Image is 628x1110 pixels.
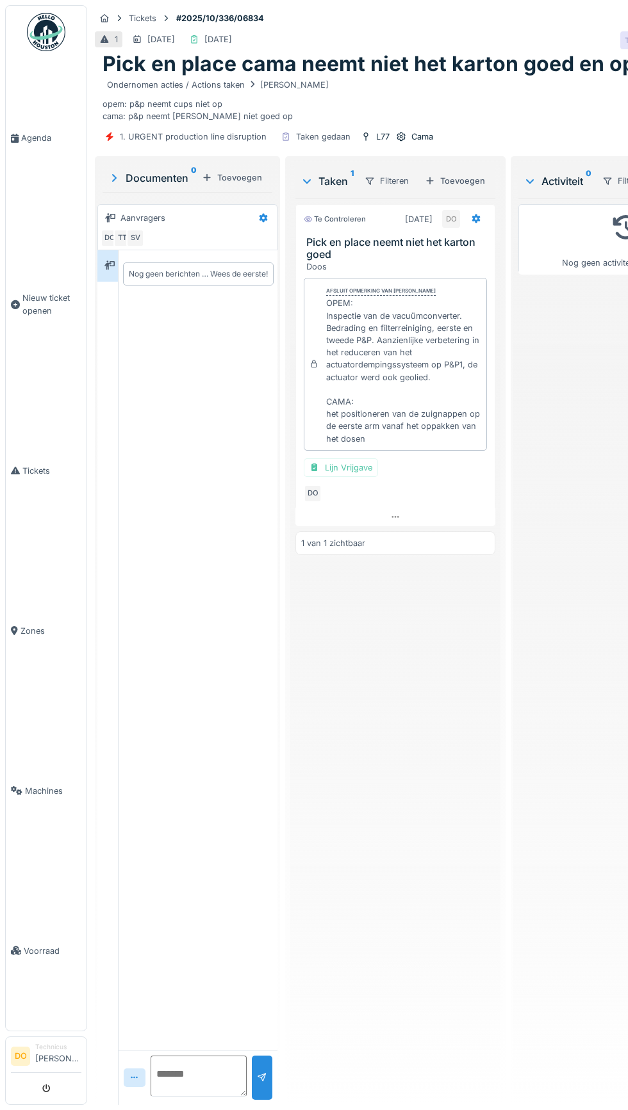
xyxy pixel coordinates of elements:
[326,287,436,296] div: Afsluit opmerking van [PERSON_NAME]
[301,537,365,549] div: 1 van 1 zichtbaar
[197,169,267,186] div: Toevoegen
[35,1042,81,1070] li: [PERSON_NAME]
[126,229,144,247] div: SV
[304,458,378,477] div: Lijn Vrijgave
[376,131,390,143] div: L77
[101,229,119,247] div: DO
[171,12,269,24] strong: #2025/10/336/06834
[359,172,415,190] div: Filteren
[129,12,156,24] div: Tickets
[6,711,87,871] a: Machines
[108,170,197,186] div: Documenten
[405,213,433,225] div: [DATE]
[301,173,354,189] div: Taken
[304,485,322,503] div: DO
[411,131,433,143] div: Cama
[113,229,131,247] div: TT
[304,214,366,225] div: Te controleren
[11,1047,30,1066] li: DO
[21,132,81,144] span: Agenda
[524,173,591,189] div: Activiteit
[27,13,65,51] img: Badge_color-CXgf-gQk.svg
[191,170,197,186] sup: 0
[586,173,591,189] sup: 0
[129,268,268,280] div: Nog geen berichten … Wees de eerste!
[21,625,81,637] span: Zones
[120,212,165,224] div: Aanvragers
[115,33,118,45] div: 1
[326,297,481,444] div: OPEM: Inspectie van de vacuümconverter. Bedrading en filterreiniging, eerste en tweede P&P. Aanzi...
[204,33,232,45] div: [DATE]
[6,551,87,711] a: Zones
[35,1042,81,1052] div: Technicus
[24,945,81,957] span: Voorraad
[11,1042,81,1073] a: DO Technicus[PERSON_NAME]
[306,261,490,273] div: Doos
[420,172,490,189] div: Toevoegen
[442,210,460,228] div: DO
[306,236,490,261] h3: Pick en place neemt niet het karton goed
[22,292,81,316] span: Nieuw ticket openen
[6,390,87,551] a: Tickets
[6,871,87,1031] a: Voorraad
[147,33,175,45] div: [DATE]
[120,131,267,143] div: 1. URGENT production line disruption
[6,58,87,218] a: Agenda
[6,218,87,390] a: Nieuw ticket openen
[107,79,329,91] div: Ondernomen acties / Actions taken [PERSON_NAME]
[351,173,354,189] sup: 1
[22,465,81,477] span: Tickets
[296,131,351,143] div: Taken gedaan
[25,785,81,797] span: Machines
